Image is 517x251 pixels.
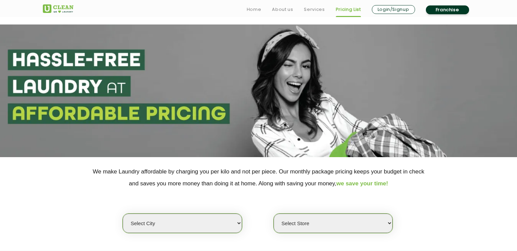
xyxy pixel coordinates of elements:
[304,5,325,14] a: Services
[336,5,361,14] a: Pricing List
[247,5,261,14] a: Home
[372,5,415,14] a: Login/Signup
[426,5,469,14] a: Franchise
[337,180,388,187] span: we save your time!
[43,4,73,13] img: UClean Laundry and Dry Cleaning
[43,166,475,189] p: We make Laundry affordable by charging you per kilo and not per piece. Our monthly package pricin...
[272,5,293,14] a: About us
